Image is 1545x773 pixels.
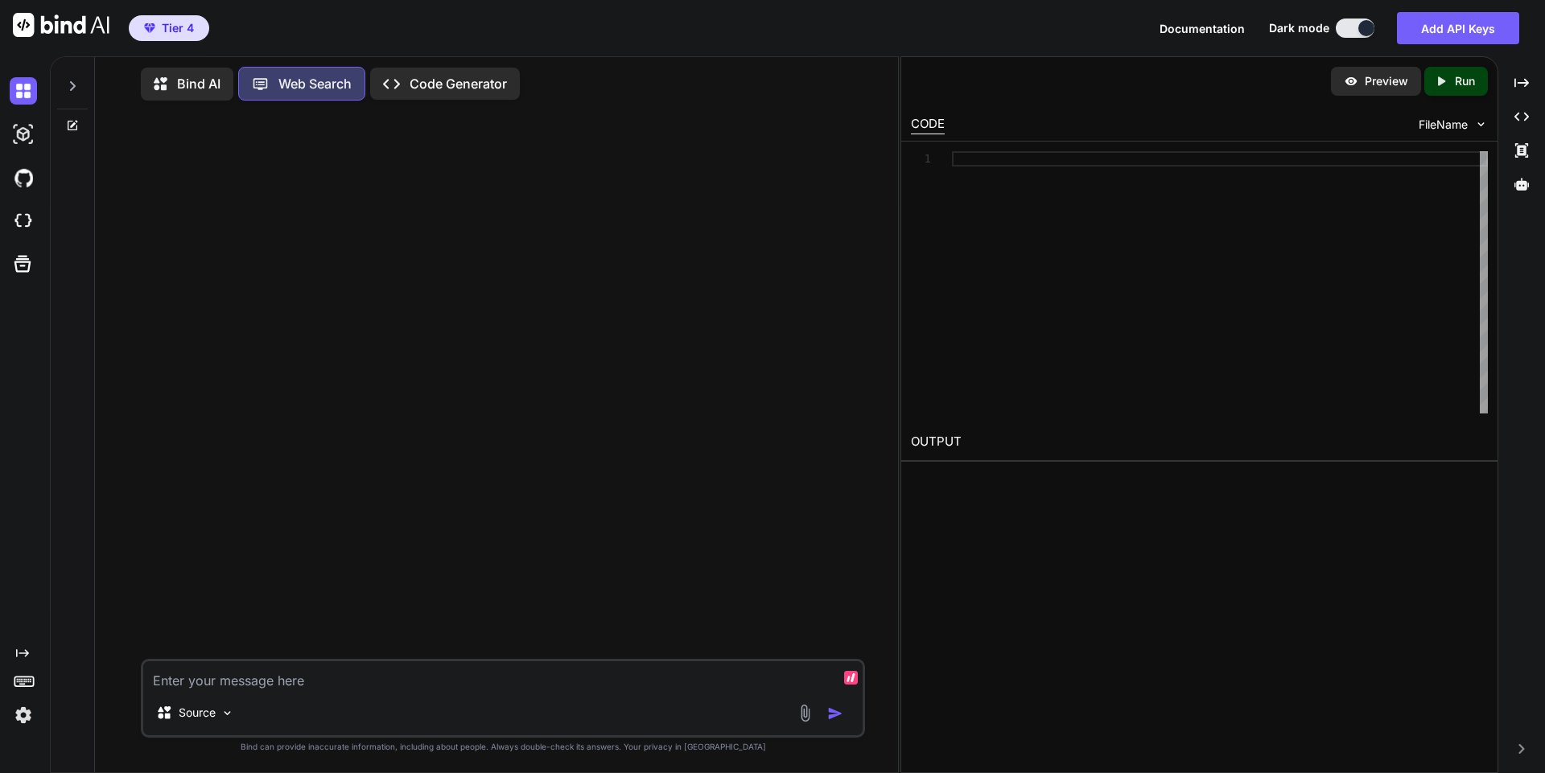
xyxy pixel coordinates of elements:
span: Dark mode [1269,20,1329,36]
img: premium [144,23,155,33]
p: Web Search [278,74,352,93]
img: chevron down [1474,117,1488,131]
img: icon [827,705,843,722]
img: settings [10,701,37,729]
span: Tier 4 [162,20,194,36]
img: darkAi-studio [10,121,37,148]
span: FileName [1419,117,1468,133]
img: darkChat [10,77,37,105]
img: githubDark [10,164,37,191]
p: Bind AI [177,74,220,93]
p: Run [1455,73,1475,89]
img: Bind AI [13,13,109,37]
button: Documentation [1160,20,1245,37]
div: CODE [911,115,945,134]
button: premiumTier 4 [129,15,209,41]
button: Add API Keys [1397,12,1519,44]
img: attachment [796,704,814,722]
p: Source [179,705,216,721]
img: Pick Models [220,706,234,720]
p: Code Generator [410,74,507,93]
div: 1 [911,151,931,167]
p: Bind can provide inaccurate information, including about people. Always double-check its answers.... [141,741,865,753]
img: preview [1344,74,1358,88]
p: Preview [1365,73,1408,89]
h2: OUTPUT [901,423,1498,461]
img: cloudideIcon [10,208,37,235]
span: Documentation [1160,22,1245,35]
